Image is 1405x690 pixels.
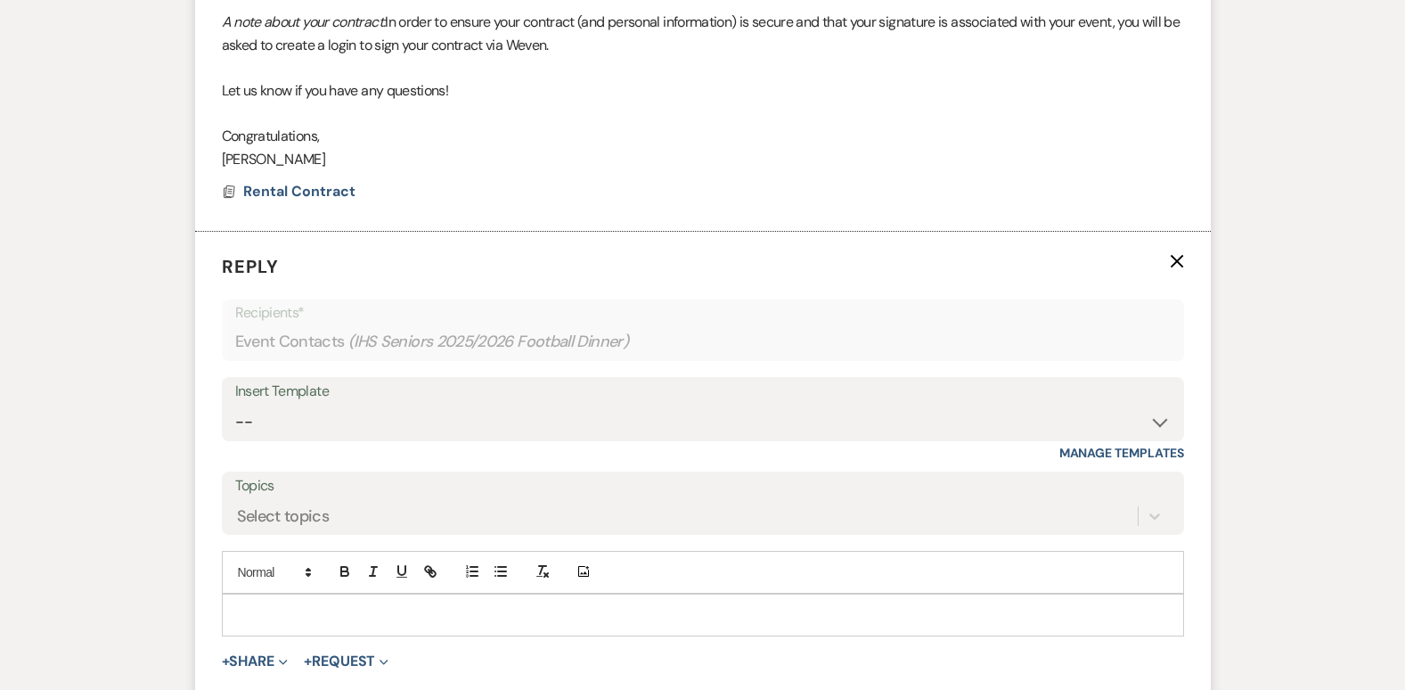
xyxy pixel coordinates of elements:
[222,79,1184,103] p: Let us know if you have any questions!
[235,324,1171,359] div: Event Contacts
[222,255,279,278] span: Reply
[222,12,386,31] em: A note about your contract:
[235,379,1171,405] div: Insert Template
[222,654,230,669] span: +
[222,125,1184,148] p: Congratulations,
[1059,445,1184,461] a: Manage Templates
[304,654,388,669] button: Request
[237,504,330,528] div: Select topics
[222,148,1184,171] p: [PERSON_NAME]
[304,654,312,669] span: +
[222,11,1184,56] p: In order to ensure your contract (and personal information) is secure and that your signature is ...
[235,301,1171,324] p: Recipients*
[222,654,289,669] button: Share
[235,473,1171,499] label: Topics
[243,182,355,201] span: Rental Contract
[243,181,360,202] button: Rental Contract
[348,330,630,354] span: ( IHS Seniors 2025/2026 Football Dinner )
